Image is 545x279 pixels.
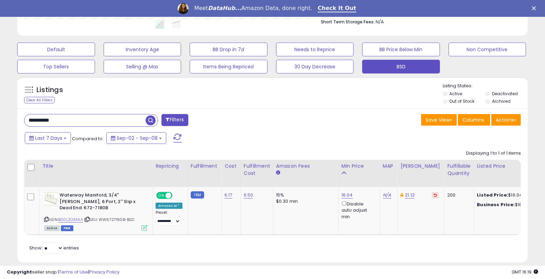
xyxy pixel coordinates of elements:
[450,91,462,97] label: Active
[89,269,119,275] a: Privacy Policy
[342,163,377,170] div: Min Price
[342,192,353,199] a: 16.04
[29,245,79,251] span: Show: entries
[276,192,333,198] div: 15%
[35,135,62,142] span: Last 7 Days
[421,114,457,126] button: Save View
[7,269,119,276] div: seller snap | |
[362,60,440,74] button: BSD
[191,191,204,199] small: FBM
[44,192,58,206] img: 31f+fg0iDmL._SL40_.jpg
[512,269,538,275] span: 2025-09-16 16:19 GMT
[449,43,526,56] button: Non Competitive
[492,91,518,97] label: Deactivated
[477,192,509,198] b: Listed Price:
[190,60,268,74] button: Items Being Repriced
[61,225,73,231] span: FBM
[447,163,471,177] div: Fulfillable Quantity
[157,193,166,199] span: ON
[194,5,312,12] div: Meet Amazon Data, done right.
[58,217,83,223] a: B00L2O3AAA
[156,203,182,209] div: Amazon AI *
[405,192,415,199] a: 21.12
[224,192,232,199] a: 6.17
[84,217,135,222] span: | SKU: WW6727180B-BSD
[477,163,537,170] div: Listed Price
[532,6,539,10] div: Close
[462,116,484,123] span: Columns
[362,43,440,56] button: BB Price Below Min
[276,43,354,56] button: Needs to Reprice
[318,5,356,12] a: Check It Out
[492,98,511,104] label: Archived
[450,98,475,104] label: Out of Stock
[244,163,270,177] div: Fulfillment Cost
[44,225,60,231] span: All listings currently available for purchase on Amazon
[477,201,515,208] b: Business Price:
[59,269,88,275] a: Terms of Use
[342,200,375,220] div: Disable auto adjust min
[466,150,521,157] div: Displaying 1 to 1 of 1 items
[447,192,469,198] div: 200
[24,97,55,103] div: Clear All Filters
[224,163,238,170] div: Cost
[36,85,63,95] h5: Listings
[156,210,182,226] div: Preset:
[276,170,280,176] small: Amazon Fees.
[190,43,268,56] button: BB Drop in 7d
[477,202,534,208] div: $16.04
[171,193,182,199] span: OFF
[17,43,95,56] button: Default
[117,135,158,142] span: Sep-02 - Sep-08
[44,192,147,230] div: ASIN:
[72,135,104,142] span: Compared to:
[7,269,32,275] strong: Copyright
[42,163,150,170] div: Title
[156,163,185,170] div: Repricing
[458,114,490,126] button: Columns
[491,114,521,126] button: Actions
[191,163,219,170] div: Fulfillment
[443,83,528,89] p: Listing States:
[25,132,71,144] button: Last 7 Days
[104,60,181,74] button: Selling @ Max
[276,163,336,170] div: Amazon Fees
[321,19,375,25] b: Short Term Storage Fees:
[244,192,253,199] a: 6.50
[106,132,166,144] button: Sep-02 - Sep-08
[400,163,441,170] div: [PERSON_NAME]
[178,3,189,14] img: Profile image for Georgie
[208,5,241,11] i: DataHub...
[104,43,181,56] button: Inventory Age
[60,192,143,213] b: Waterway Manifold, 3/4" [PERSON_NAME], 6 Port, 2" Slip x Dead End. 672-7180B
[376,19,384,25] span: N/A
[276,60,354,74] button: 30 Day Decrease
[383,192,391,199] a: N/A
[17,60,95,74] button: Top Sellers
[383,163,395,170] div: MAP
[161,114,188,126] button: Filters
[477,192,534,198] div: $16.04
[276,198,333,204] div: $0.30 min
